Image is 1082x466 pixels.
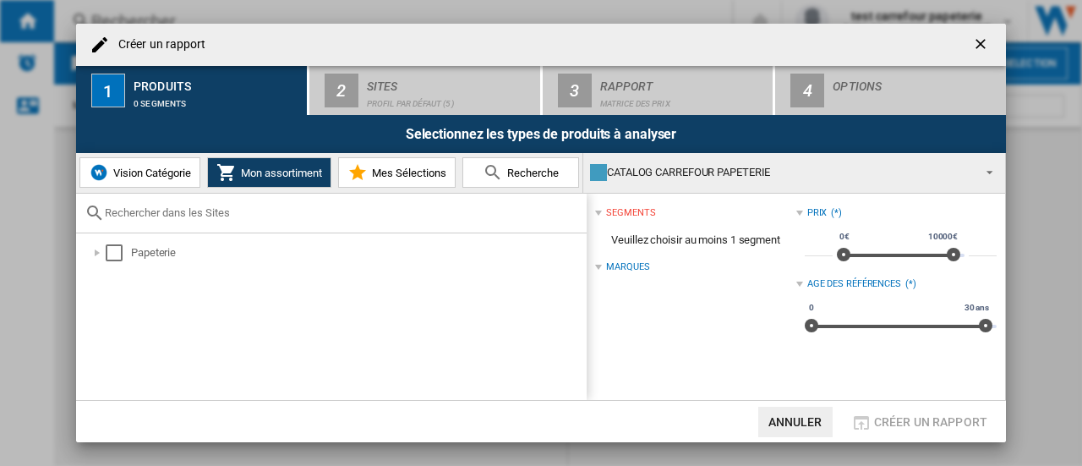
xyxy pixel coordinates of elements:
[833,73,999,90] div: Options
[134,73,300,90] div: Produits
[775,66,1006,115] button: 4 Options
[131,244,584,261] div: Papeterie
[134,90,300,108] div: 0 segments
[837,230,852,244] span: 0€
[76,66,309,115] button: 1 Produits 0 segments
[590,161,971,184] div: CATALOG CARREFOUR PAPETERIE
[325,74,358,107] div: 2
[558,74,592,107] div: 3
[807,277,901,291] div: Age des références
[237,167,322,179] span: Mon assortiment
[503,167,559,179] span: Recherche
[758,407,833,437] button: Annuler
[972,36,992,56] ng-md-icon: getI18NText('BUTTONS.CLOSE_DIALOG')
[91,74,125,107] div: 1
[846,407,992,437] button: Créer un rapport
[367,73,533,90] div: Sites
[600,90,767,108] div: Matrice des prix
[600,73,767,90] div: Rapport
[106,244,131,261] md-checkbox: Select
[790,74,824,107] div: 4
[368,167,446,179] span: Mes Sélections
[965,28,999,62] button: getI18NText('BUTTONS.CLOSE_DIALOG')
[806,301,817,315] span: 0
[76,115,1006,153] div: Selectionnez les types de produits à analyser
[462,157,579,188] button: Recherche
[367,90,533,108] div: Profil par défaut (5)
[309,66,542,115] button: 2 Sites Profil par défaut (5)
[874,415,987,429] span: Créer un rapport
[606,206,655,220] div: segments
[338,157,456,188] button: Mes Sélections
[807,206,828,220] div: Prix
[105,206,578,219] input: Rechercher dans les Sites
[79,157,200,188] button: Vision Catégorie
[109,167,191,179] span: Vision Catégorie
[926,230,960,244] span: 10000€
[110,36,206,53] h4: Créer un rapport
[89,162,109,183] img: wiser-icon-blue.png
[543,66,775,115] button: 3 Rapport Matrice des prix
[207,157,331,188] button: Mon assortiment
[595,224,795,256] span: Veuillez choisir au moins 1 segment
[606,260,649,274] div: Marques
[962,301,992,315] span: 30 ans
